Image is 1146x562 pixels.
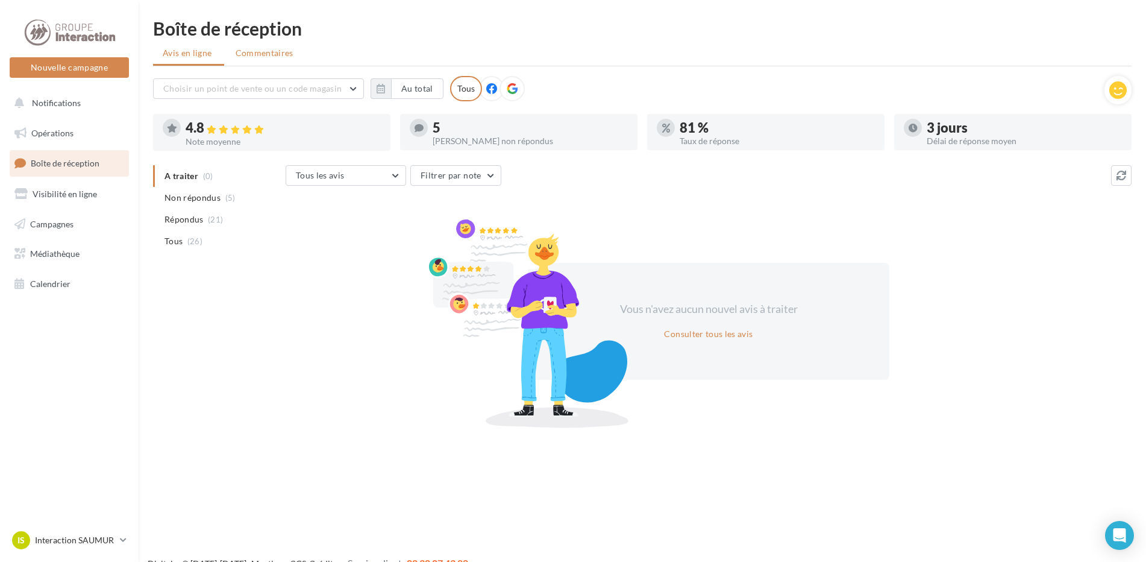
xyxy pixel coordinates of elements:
[927,121,1122,134] div: 3 jours
[10,529,129,552] a: IS Interaction SAUMUR
[164,192,221,204] span: Non répondus
[10,57,129,78] button: Nouvelle campagne
[7,182,131,207] a: Visibilité en ligne
[433,121,628,134] div: 5
[433,137,628,145] div: [PERSON_NAME] non répondus
[153,78,364,99] button: Choisir un point de vente ou un code magasin
[208,215,223,224] span: (21)
[410,165,501,186] button: Filtrer par note
[7,90,127,116] button: Notifications
[30,279,70,289] span: Calendrier
[163,83,342,93] span: Choisir un point de vente ou un code magasin
[680,137,875,145] div: Taux de réponse
[17,534,25,546] span: IS
[31,128,74,138] span: Opérations
[296,170,345,180] span: Tous les avis
[7,241,131,267] a: Médiathèque
[164,235,183,247] span: Tous
[7,121,131,146] a: Opérations
[680,121,875,134] div: 81 %
[225,193,236,203] span: (5)
[236,47,293,59] span: Commentaires
[186,137,381,146] div: Note moyenne
[187,236,202,246] span: (26)
[1105,521,1134,550] div: Open Intercom Messenger
[286,165,406,186] button: Tous les avis
[32,98,81,108] span: Notifications
[391,78,443,99] button: Au total
[30,218,74,229] span: Campagnes
[605,302,812,317] div: Vous n'avez aucun nouvel avis à traiter
[7,150,131,176] a: Boîte de réception
[186,121,381,135] div: 4.8
[33,189,97,199] span: Visibilité en ligne
[7,271,131,297] a: Calendrier
[371,78,443,99] button: Au total
[927,137,1122,145] div: Délai de réponse moyen
[31,158,99,168] span: Boîte de réception
[7,212,131,237] a: Campagnes
[30,248,80,259] span: Médiathèque
[153,19,1132,37] div: Boîte de réception
[164,213,204,226] span: Répondus
[450,76,482,101] div: Tous
[659,327,757,341] button: Consulter tous les avis
[35,534,115,546] p: Interaction SAUMUR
